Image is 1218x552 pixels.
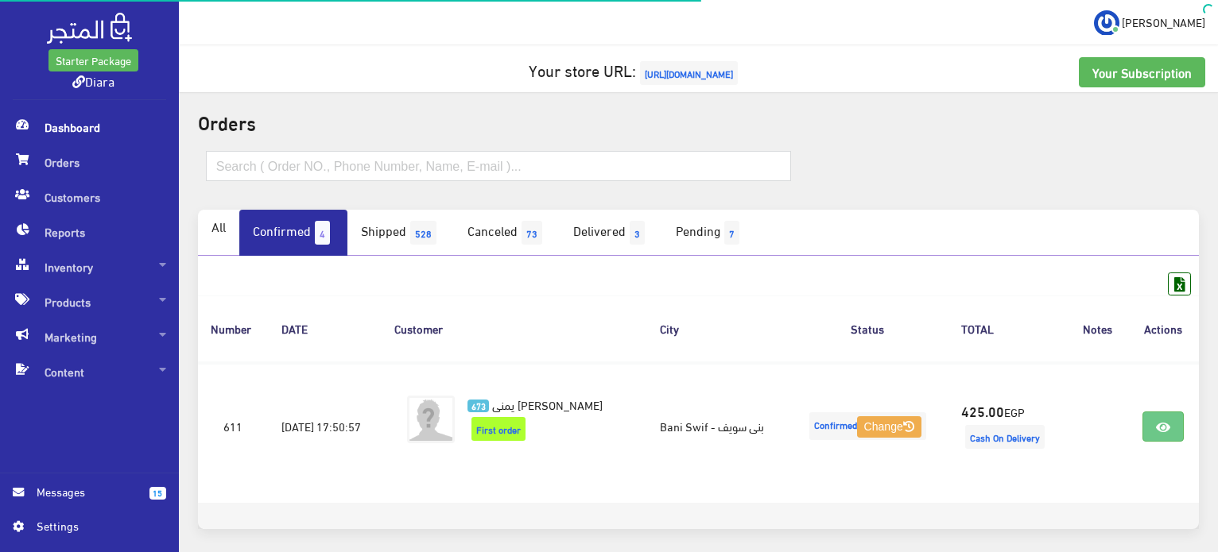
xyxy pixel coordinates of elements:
[37,517,153,535] span: Settings
[37,483,137,500] span: Messages
[1094,10,1205,35] a: ... [PERSON_NAME]
[198,111,1199,132] h2: Orders
[13,179,166,214] span: Customers
[467,400,489,413] span: 673
[529,55,742,84] a: Your store URL:[URL][DOMAIN_NAME]
[198,362,269,490] td: 611
[1122,12,1205,32] span: [PERSON_NAME]
[948,362,1068,490] td: EGP
[149,487,166,500] span: 15
[382,295,647,361] th: Customer
[662,210,757,256] a: Pending7
[467,396,622,413] a: 673 يمنى [PERSON_NAME]
[786,295,948,361] th: Status
[454,210,560,256] a: Canceled73
[961,400,1004,421] strong: 425.00
[1127,295,1199,361] th: Actions
[724,221,739,245] span: 7
[560,210,662,256] a: Delivered3
[48,49,138,71] a: Starter Package
[647,362,787,490] td: Bani Swif - بنى سويف
[13,110,166,145] span: Dashboard
[198,210,239,243] a: All
[13,319,166,354] span: Marketing
[1079,57,1205,87] a: Your Subscription
[647,295,787,361] th: City
[1138,443,1199,504] iframe: Drift Widget Chat Controller
[1068,295,1127,361] th: Notes
[948,295,1068,361] th: TOTAL
[492,393,603,415] span: يمنى [PERSON_NAME]
[315,221,330,245] span: 4
[347,210,454,256] a: Shipped528
[269,295,382,361] th: DATE
[471,417,526,441] span: First order
[809,412,926,440] span: Confirmed
[410,221,436,245] span: 528
[1094,10,1119,36] img: ...
[13,249,166,284] span: Inventory
[13,483,166,517] a: 15 Messages
[857,416,921,438] button: Change
[72,69,114,92] a: Diara
[269,362,382,490] td: [DATE] 17:50:57
[13,354,166,389] span: Content
[239,210,347,256] a: Confirmed4
[206,151,791,181] input: Search ( Order NO., Phone Number, Name, E-mail )...
[630,221,645,245] span: 3
[965,425,1045,449] span: Cash On Delivery
[198,295,269,361] th: Number
[13,284,166,319] span: Products
[13,145,166,179] span: Orders
[407,396,455,443] img: avatar.png
[47,13,132,44] img: .
[522,221,542,245] span: 73
[13,214,166,249] span: Reports
[640,61,738,85] span: [URL][DOMAIN_NAME]
[13,517,166,542] a: Settings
